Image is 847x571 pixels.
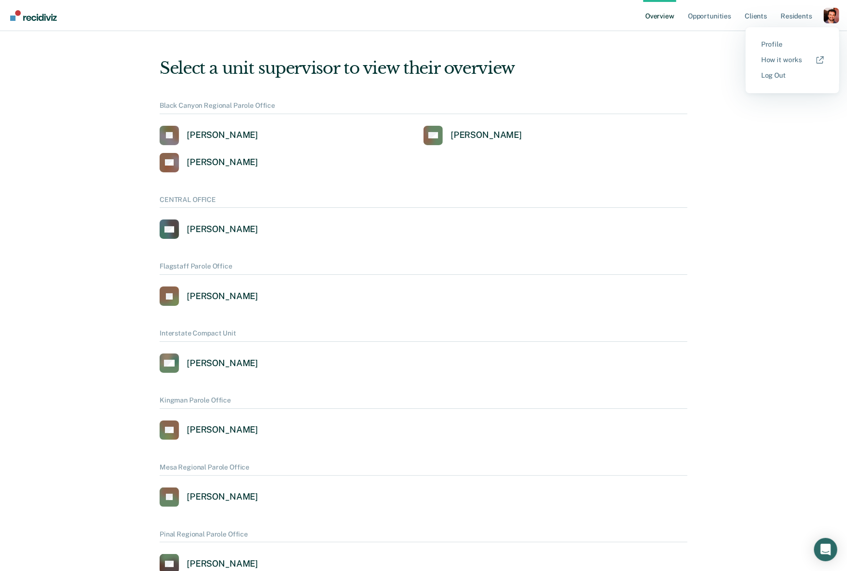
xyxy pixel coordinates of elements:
a: [PERSON_NAME] [423,126,522,145]
div: [PERSON_NAME] [187,291,258,302]
a: [PERSON_NAME] [160,126,258,145]
button: Profile dropdown button [824,8,839,23]
div: Profile menu [746,27,839,93]
div: Open Intercom Messenger [814,538,837,561]
div: [PERSON_NAME] [451,130,522,141]
a: [PERSON_NAME] [160,353,258,373]
a: [PERSON_NAME] [160,219,258,239]
a: Log Out [761,71,824,80]
div: Pinal Regional Parole Office [160,530,687,543]
a: [PERSON_NAME] [160,420,258,440]
div: CENTRAL OFFICE [160,196,687,208]
div: Kingman Parole Office [160,396,687,409]
div: [PERSON_NAME] [187,491,258,503]
a: Profile [761,40,824,49]
a: [PERSON_NAME] [160,153,258,172]
div: Black Canyon Regional Parole Office [160,101,687,114]
div: [PERSON_NAME] [187,558,258,570]
div: Interstate Compact Unit [160,329,687,342]
div: Flagstaff Parole Office [160,262,687,275]
div: [PERSON_NAME] [187,130,258,141]
div: [PERSON_NAME] [187,224,258,235]
div: [PERSON_NAME] [187,424,258,436]
a: [PERSON_NAME] [160,286,258,306]
div: [PERSON_NAME] [187,358,258,369]
a: How it works [761,56,824,64]
div: [PERSON_NAME] [187,157,258,168]
img: Recidiviz [10,10,57,21]
div: Select a unit supervisor to view their overview [160,58,687,78]
a: [PERSON_NAME] [160,487,258,507]
div: Mesa Regional Parole Office [160,463,687,476]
